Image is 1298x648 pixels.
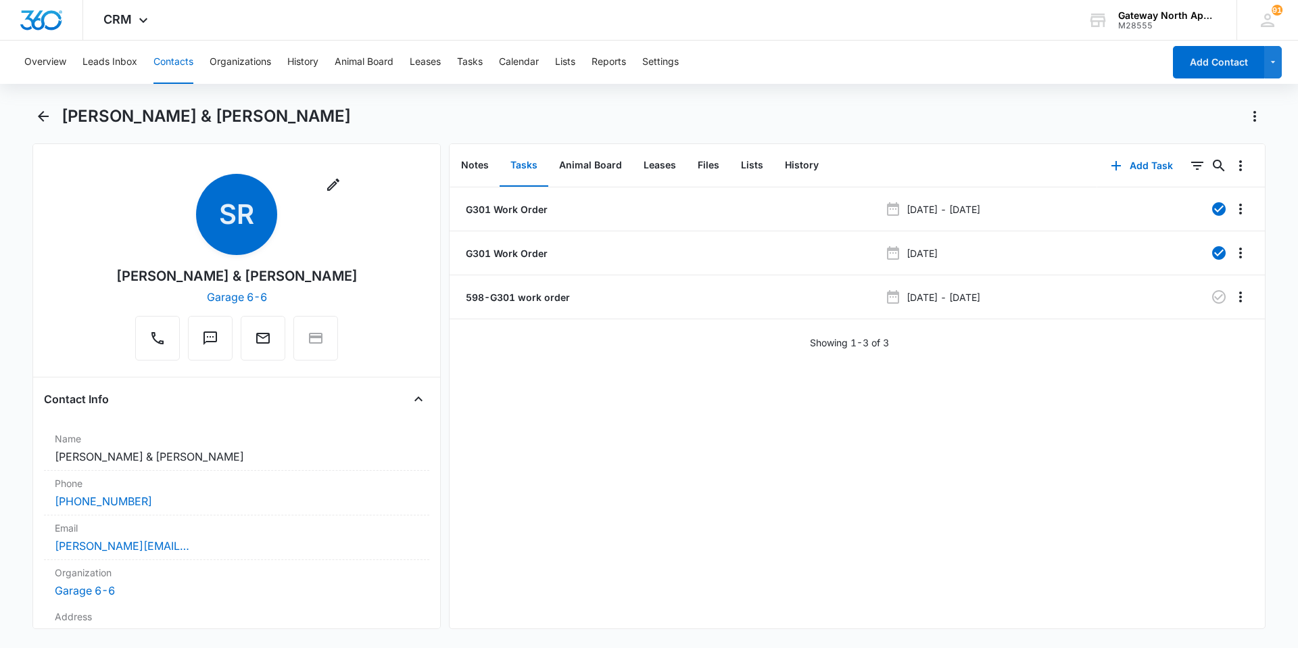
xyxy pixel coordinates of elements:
[457,41,483,84] button: Tasks
[1097,149,1186,182] button: Add Task
[188,316,233,361] button: Text
[55,565,418,580] label: Organization
[1118,10,1217,21] div: account name
[1272,5,1282,16] div: notifications count
[408,388,429,410] button: Close
[1272,5,1282,16] span: 91
[1230,155,1251,177] button: Overflow Menu
[548,145,633,187] button: Animal Board
[103,12,132,26] span: CRM
[135,337,180,348] a: Call
[44,391,109,407] h4: Contact Info
[633,145,687,187] button: Leases
[55,476,418,490] label: Phone
[116,266,358,286] div: [PERSON_NAME] & [PERSON_NAME]
[55,432,418,446] label: Name
[1244,106,1266,127] button: Actions
[44,515,429,560] div: Email[PERSON_NAME][EMAIL_ADDRESS][DOMAIN_NAME]
[44,560,429,604] div: OrganizationGarage 6-6
[55,626,418,643] dd: ---
[55,521,418,535] label: Email
[24,41,66,84] button: Overview
[241,316,285,361] button: Email
[287,41,318,84] button: History
[810,335,889,350] p: Showing 1-3 of 3
[1186,155,1208,177] button: Filters
[241,337,285,348] a: Email
[55,448,418,465] dd: [PERSON_NAME] & [PERSON_NAME]
[1230,286,1251,308] button: Overflow Menu
[1208,155,1230,177] button: Search...
[210,41,271,84] button: Organizations
[335,41,393,84] button: Animal Board
[135,316,180,361] button: Call
[153,41,193,84] button: Contacts
[592,41,626,84] button: Reports
[410,41,441,84] button: Leases
[463,246,548,260] a: G301 Work Order
[642,41,679,84] button: Settings
[55,609,418,624] label: Address
[1230,198,1251,220] button: Overflow Menu
[196,174,277,255] span: SR
[555,41,575,84] button: Lists
[730,145,774,187] button: Lists
[55,538,190,554] a: [PERSON_NAME][EMAIL_ADDRESS][DOMAIN_NAME]
[188,337,233,348] a: Text
[1173,46,1264,78] button: Add Contact
[907,246,938,260] p: [DATE]
[1230,242,1251,264] button: Overflow Menu
[450,145,500,187] button: Notes
[62,106,351,126] h1: [PERSON_NAME] & [PERSON_NAME]
[32,106,53,127] button: Back
[55,493,152,509] a: [PHONE_NUMBER]
[1118,21,1217,30] div: account id
[207,290,267,304] a: Garage 6-6
[774,145,830,187] button: History
[500,145,548,187] button: Tasks
[82,41,137,84] button: Leads Inbox
[44,471,429,515] div: Phone[PHONE_NUMBER]
[463,290,570,304] a: 598-G301 work order
[907,290,980,304] p: [DATE] - [DATE]
[907,202,980,216] p: [DATE] - [DATE]
[499,41,539,84] button: Calendar
[44,426,429,471] div: Name[PERSON_NAME] & [PERSON_NAME]
[687,145,730,187] button: Files
[55,584,115,597] a: Garage 6-6
[463,202,548,216] a: G301 Work Order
